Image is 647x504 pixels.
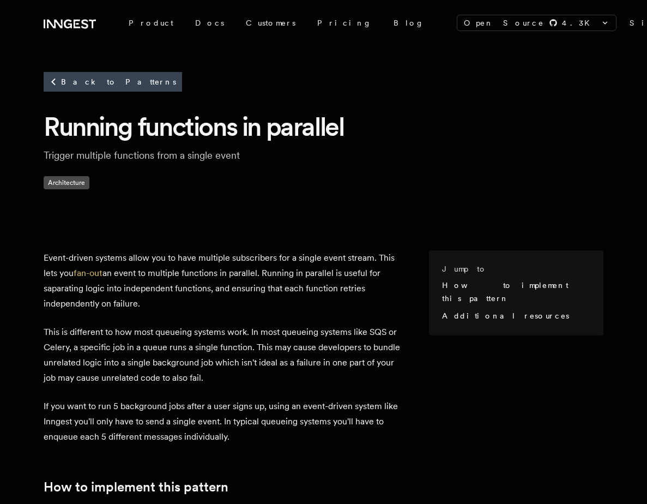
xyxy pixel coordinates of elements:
[44,399,403,445] p: If you want to run 5 background jobs after a user signs up, using an event-driven system like Inn...
[44,148,392,163] p: Trigger multiple functions from a single event
[44,72,182,92] a: Back to Patterns
[74,268,102,278] a: fan-out
[44,479,403,495] h2: How to implement this pattern
[464,17,545,28] span: Open Source
[562,17,596,28] span: 4.3 K
[184,13,235,33] a: Docs
[306,13,383,33] a: Pricing
[118,13,184,33] div: Product
[44,325,403,386] p: This is different to how most queueing systems work. In most queueing systems like SQS or Celery,...
[442,263,586,274] h3: Jump to
[383,13,435,33] a: Blog
[44,110,603,143] h1: Running functions in parallel
[235,13,306,33] a: Customers
[442,311,569,320] a: Additional resources
[44,250,403,311] p: Event-driven systems allow you to have multiple subscribers for a single event stream. This lets ...
[442,281,568,303] a: How to implement this pattern
[44,176,89,189] span: Architecture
